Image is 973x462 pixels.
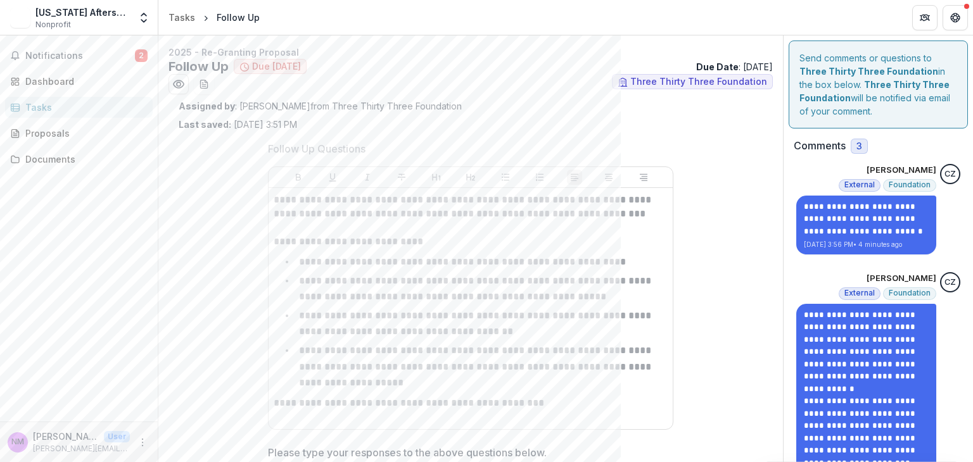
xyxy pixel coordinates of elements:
button: Heading 2 [463,170,478,185]
div: Tasks [25,101,143,114]
span: 3 [856,141,862,152]
strong: Due Date [696,61,739,72]
button: More [135,435,150,450]
button: Bullet List [498,170,513,185]
p: [DATE] 3:51 PM [179,118,297,131]
strong: Three Thirty Three Foundation [799,66,938,77]
span: Three Thirty Three Foundation [630,77,767,87]
p: [DATE] 3:56 PM • 4 minutes ago [804,240,929,249]
p: : [PERSON_NAME] from Three Thirty Three Foundation [179,99,763,113]
button: Strike [394,170,409,185]
p: [PERSON_NAME] [33,430,99,443]
div: Christine Zachai [944,170,956,178]
p: User [104,431,130,442]
button: Align Right [636,170,651,185]
button: download-word-button [194,74,214,94]
button: Get Help [943,5,968,30]
button: Underline [325,170,340,185]
strong: Assigned by [179,101,235,111]
span: External [844,180,875,189]
div: Send comments or questions to in the box below. will be notified via email of your comment. [789,41,968,128]
span: External [844,289,875,297]
span: Notifications [25,51,135,61]
button: Preview bb1ebf83-3d1d-41be-b59c-b0239a88402c.pdf [169,74,189,94]
h2: Comments [794,140,846,152]
span: Nonprofit [35,19,71,30]
p: Follow Up Questions [268,141,366,156]
button: Align Center [601,170,616,185]
div: Documents [25,153,143,166]
div: Nicole Miller [11,438,24,446]
button: Italicize [360,170,375,185]
span: Foundation [889,289,931,297]
a: Documents [5,149,153,170]
button: Notifications2 [5,46,153,66]
p: [PERSON_NAME][EMAIL_ADDRESS][DOMAIN_NAME] [33,443,130,454]
span: Due [DATE] [252,61,301,72]
p: [PERSON_NAME] [867,164,936,177]
p: [PERSON_NAME] [867,272,936,285]
h2: Follow Up [169,59,229,74]
p: Please type your responses to the above questions below. [268,445,547,460]
div: Follow Up [217,11,260,24]
div: [US_STATE] Afterschool [35,6,130,19]
button: Align Left [567,170,582,185]
a: Tasks [163,8,200,27]
div: Christine Zachai [944,278,956,287]
strong: Three Thirty Three Foundation [799,79,950,103]
p: 2025 - Re-Granting Proposal [169,46,773,59]
button: Bold [291,170,306,185]
strong: Last saved: [179,119,231,130]
nav: breadcrumb [163,8,265,27]
span: 2 [135,49,148,62]
div: Dashboard [25,75,143,88]
div: Proposals [25,127,143,140]
button: Heading 1 [429,170,444,185]
span: Foundation [889,180,931,189]
div: Tasks [169,11,195,24]
a: Dashboard [5,71,153,92]
button: Open entity switcher [135,5,153,30]
a: Tasks [5,97,153,118]
p: : [DATE] [696,60,773,73]
button: Partners [912,5,938,30]
a: Proposals [5,123,153,144]
button: Ordered List [532,170,547,185]
img: Vermont Afterschool [10,8,30,28]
